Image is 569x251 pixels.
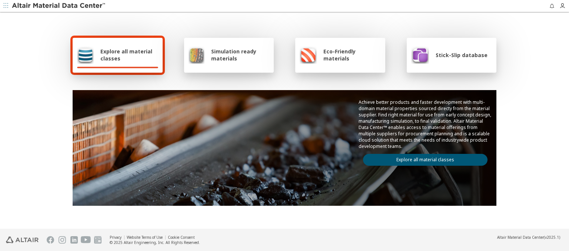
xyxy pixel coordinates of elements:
[411,46,429,64] img: Stick-Slip database
[436,52,488,59] span: Stick-Slip database
[12,2,106,10] img: Altair Material Data Center
[168,235,195,240] a: Cookie Consent
[127,235,163,240] a: Website Terms of Use
[110,240,200,245] div: © 2025 Altair Engineering, Inc. All Rights Reserved.
[100,48,158,62] span: Explore all material classes
[110,235,122,240] a: Privacy
[323,48,380,62] span: Eco-Friendly materials
[211,48,269,62] span: Simulation ready materials
[363,154,488,166] a: Explore all material classes
[300,46,317,64] img: Eco-Friendly materials
[359,99,492,149] p: Achieve better products and faster development with multi-domain material properties sourced dire...
[6,237,39,243] img: Altair Engineering
[497,235,560,240] div: (v2025.1)
[497,235,544,240] span: Altair Material Data Center
[77,46,94,64] img: Explore all material classes
[189,46,204,64] img: Simulation ready materials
